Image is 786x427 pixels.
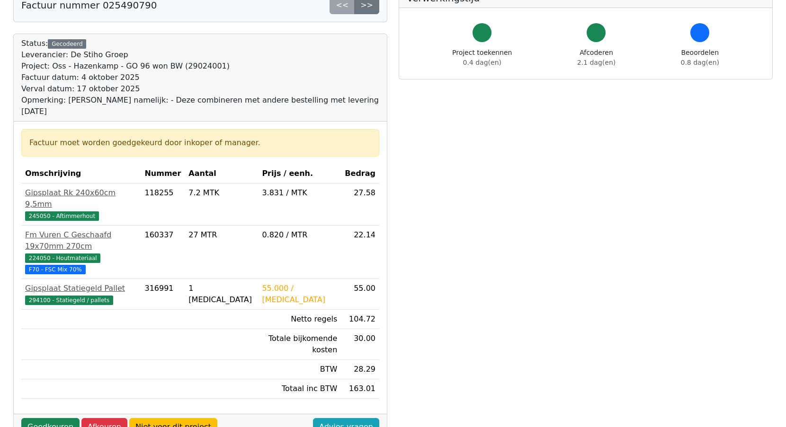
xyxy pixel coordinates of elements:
td: 160337 [141,226,185,279]
a: Fm Vuren C Geschaafd 19x70mm 270cm224050 - Houtmateriaal F70 - FSC Mix 70% [25,229,137,275]
div: Leverancier: De Stiho Groep [21,49,379,61]
td: 27.58 [341,183,379,226]
span: 294100 - Statiegeld / pallets [25,296,113,305]
div: 7.2 MTK [188,187,254,199]
th: Nummer [141,164,185,183]
td: 316991 [141,279,185,310]
td: 30.00 [341,329,379,360]
th: Omschrijving [21,164,141,183]
th: Prijs / eenh. [258,164,341,183]
div: 3.831 / MTK [262,187,337,199]
div: Project toekennen [452,48,512,68]
div: Gipsplaat Rk 240x60cm 9,5mm [25,187,137,210]
div: Gecodeerd [48,39,86,49]
div: Fm Vuren C Geschaafd 19x70mm 270cm [25,229,137,252]
div: Opmerking: [PERSON_NAME] namelijk: - Deze combineren met andere bestelling met levering [DATE] [21,95,379,117]
div: 0.820 / MTR [262,229,337,241]
div: Afcoderen [577,48,616,68]
td: Netto regels [258,310,341,329]
span: 245050 - Aftimmerhout [25,211,99,221]
span: 224050 - Houtmateriaal [25,253,100,263]
div: Status: [21,38,379,117]
div: Beoordelen [681,48,719,68]
td: Totaal inc BTW [258,379,341,399]
div: Gipsplaat Statiegeld Pallet [25,283,137,294]
div: Factuur moet worden goedgekeurd door inkoper of manager. [29,137,371,148]
span: 0.8 dag(en) [681,59,719,66]
td: Totale bijkomende kosten [258,329,341,360]
div: 1 [MEDICAL_DATA] [188,283,254,305]
div: Factuur datum: 4 oktober 2025 [21,72,379,83]
td: 104.72 [341,310,379,329]
a: Gipsplaat Rk 240x60cm 9,5mm245050 - Aftimmerhout [25,187,137,221]
div: Verval datum: 17 oktober 2025 [21,83,379,95]
a: Gipsplaat Statiegeld Pallet294100 - Statiegeld / pallets [25,283,137,305]
td: 163.01 [341,379,379,399]
td: BTW [258,360,341,379]
div: 27 MTR [188,229,254,241]
td: 118255 [141,183,185,226]
span: 2.1 dag(en) [577,59,616,66]
th: Aantal [185,164,258,183]
td: 55.00 [341,279,379,310]
td: 28.29 [341,360,379,379]
td: 22.14 [341,226,379,279]
div: Project: Oss - Hazenkamp - GO 96 won BW (29024001) [21,61,379,72]
div: 55.000 / [MEDICAL_DATA] [262,283,337,305]
th: Bedrag [341,164,379,183]
span: F70 - FSC Mix 70% [25,265,86,274]
span: 0.4 dag(en) [463,59,501,66]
